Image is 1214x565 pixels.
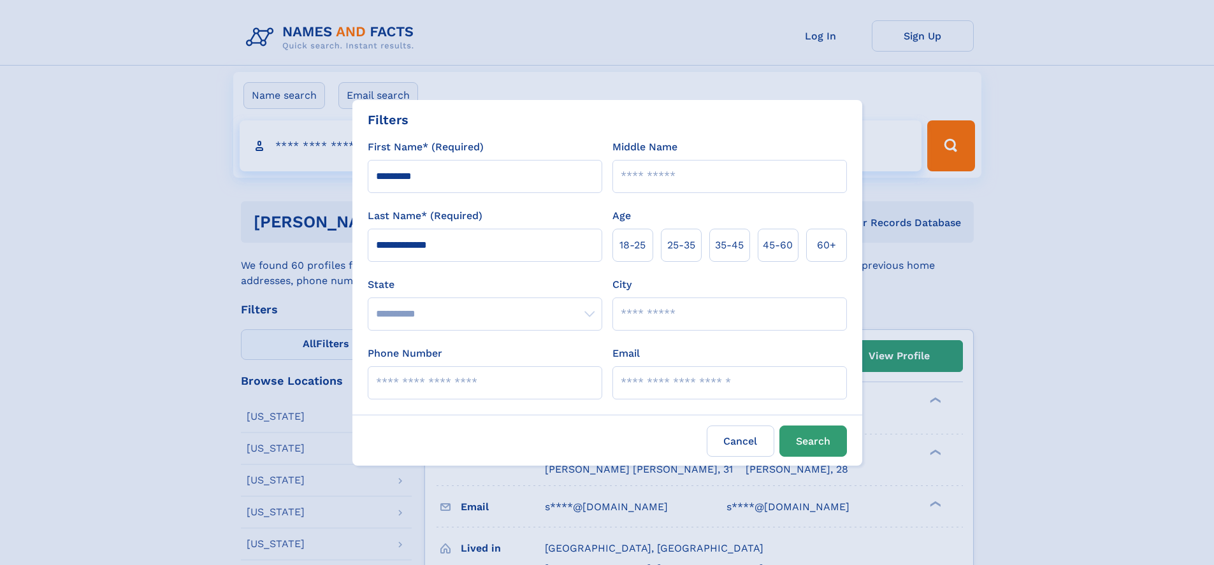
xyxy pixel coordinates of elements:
[368,110,408,129] div: Filters
[707,426,774,457] label: Cancel
[612,139,677,155] label: Middle Name
[612,208,631,224] label: Age
[763,238,793,253] span: 45‑60
[368,346,442,361] label: Phone Number
[619,238,646,253] span: 18‑25
[368,208,482,224] label: Last Name* (Required)
[612,346,640,361] label: Email
[667,238,695,253] span: 25‑35
[612,277,632,292] label: City
[368,277,602,292] label: State
[817,238,836,253] span: 60+
[368,139,484,155] label: First Name* (Required)
[779,426,847,457] button: Search
[715,238,744,253] span: 35‑45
